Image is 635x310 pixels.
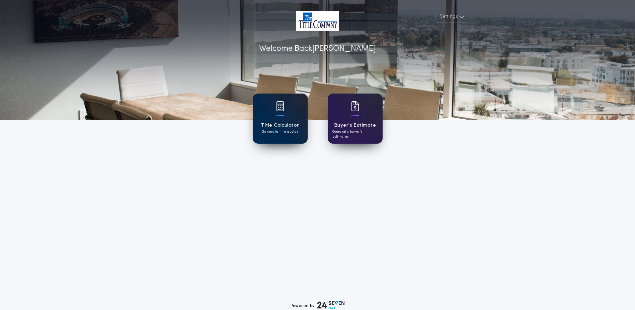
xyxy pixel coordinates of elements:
h1: Title Calculator [261,122,299,129]
img: card icon [351,101,359,111]
p: Welcome Back [PERSON_NAME] [259,43,376,55]
img: logo [317,301,345,309]
button: Settings [435,11,467,23]
div: Powered by [291,301,345,309]
img: card icon [276,101,284,111]
a: card iconTitle CalculatorGenerate title quotes [253,94,308,144]
p: Generate title quotes [262,129,298,134]
p: Generate buyer's estimates [332,129,378,139]
h1: Buyer's Estimate [334,122,376,129]
a: card iconBuyer's EstimateGenerate buyer's estimates [328,94,383,144]
img: account-logo [296,11,339,31]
